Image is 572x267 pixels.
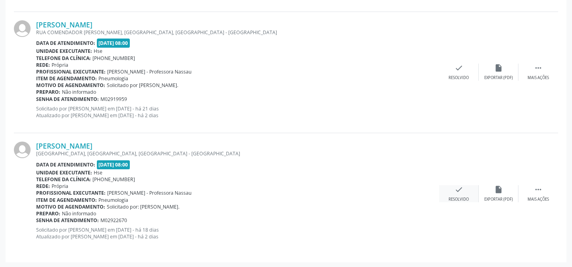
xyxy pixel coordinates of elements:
[52,183,68,190] span: Própria
[36,68,106,75] b: Profissional executante:
[494,185,503,194] i: insert_drive_file
[36,29,439,36] div: RUA COMENDADOR [PERSON_NAME], [GEOGRAPHIC_DATA], [GEOGRAPHIC_DATA] - [GEOGRAPHIC_DATA]
[36,105,439,119] p: Solicitado por [PERSON_NAME] em [DATE] - há 21 dias Atualizado por [PERSON_NAME] em [DATE] - há 2...
[36,62,50,68] b: Rede:
[534,185,543,194] i: 
[36,40,95,46] b: Data de atendimento:
[36,48,92,54] b: Unidade executante:
[455,185,463,194] i: check
[534,64,543,72] i: 
[98,197,128,203] span: Pneumologia
[107,203,179,210] span: Solicitado por: [PERSON_NAME].
[36,190,106,196] b: Profissional executante:
[97,160,130,169] span: [DATE] 08:00
[100,96,127,103] span: M02919959
[484,75,513,81] div: Exportar (PDF)
[36,217,99,224] b: Senha de atendimento:
[14,141,31,158] img: img
[100,217,127,224] span: M02922670
[62,89,96,95] span: Não informado
[36,210,60,217] b: Preparo:
[98,75,128,82] span: Pneumologia
[494,64,503,72] i: insert_drive_file
[92,55,135,62] span: [PHONE_NUMBER]
[36,176,91,183] b: Telefone da clínica:
[14,20,31,37] img: img
[107,190,192,196] span: [PERSON_NAME] - Professora Nassau
[107,82,178,89] span: Solicitado por [PERSON_NAME].
[36,20,92,29] a: [PERSON_NAME]
[36,226,439,240] p: Solicitado por [PERSON_NAME] em [DATE] - há 18 dias Atualizado por [PERSON_NAME] em [DATE] - há 2...
[36,161,95,168] b: Data de atendimento:
[36,89,60,95] b: Preparo:
[36,55,91,62] b: Telefone da clínica:
[36,96,99,103] b: Senha de atendimento:
[484,197,513,202] div: Exportar (PDF)
[449,75,469,81] div: Resolvido
[107,68,192,75] span: [PERSON_NAME] - Professora Nassau
[36,169,92,176] b: Unidade executante:
[36,183,50,190] b: Rede:
[449,197,469,202] div: Resolvido
[455,64,463,72] i: check
[36,141,92,150] a: [PERSON_NAME]
[94,48,102,54] span: Hse
[52,62,68,68] span: Própria
[528,197,549,202] div: Mais ações
[36,203,105,210] b: Motivo de agendamento:
[36,82,105,89] b: Motivo de agendamento:
[97,39,130,48] span: [DATE] 08:00
[36,75,97,82] b: Item de agendamento:
[92,176,135,183] span: [PHONE_NUMBER]
[36,197,97,203] b: Item de agendamento:
[62,210,96,217] span: Não informado
[94,169,102,176] span: Hse
[528,75,549,81] div: Mais ações
[36,150,439,157] div: [GEOGRAPHIC_DATA], [GEOGRAPHIC_DATA], [GEOGRAPHIC_DATA] - [GEOGRAPHIC_DATA]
